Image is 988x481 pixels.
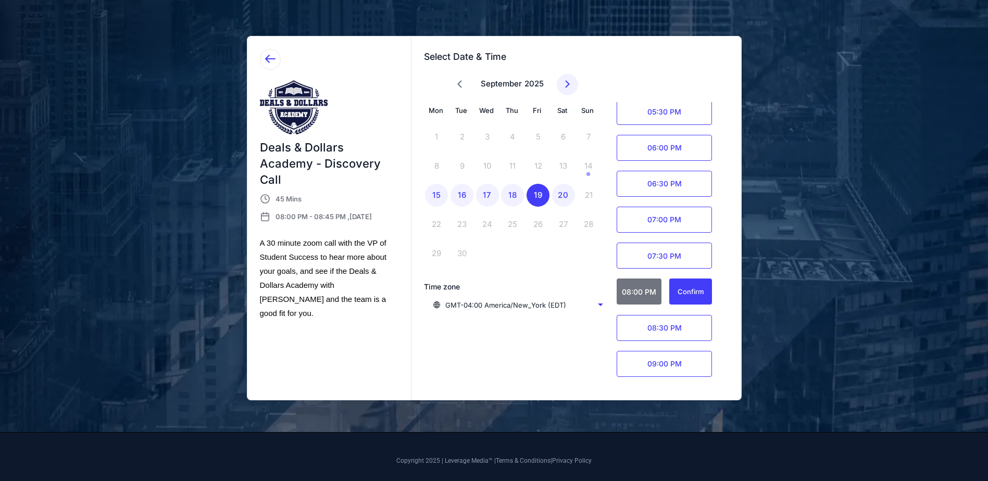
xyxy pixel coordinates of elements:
span: Sun [581,106,594,115]
div: 21 [577,184,600,207]
span: 09:00 PM [617,351,712,377]
div: 24 [476,213,499,236]
span: 08:00 PM - 08:45 PM , [276,212,349,221]
button: 2025 [524,78,544,90]
div: 6 [552,125,575,148]
h6: Deals & Dollars Academy - Discovery Call [260,140,399,187]
div: 23 [451,213,473,236]
div: 30 [451,242,473,265]
span: Mon [429,106,443,115]
div: [DATE] [276,210,396,223]
div: 17 [476,184,499,207]
div: 28 [577,213,600,236]
span: Sat [557,106,567,115]
div: 29 [425,242,448,265]
div: 8 [425,155,448,178]
div: 1 [425,125,448,148]
div: 2 [451,125,473,148]
span: Wed [479,106,494,115]
button: Next month [557,74,578,95]
h4: Select Date & Time [424,49,728,65]
span: A 30 minute zoom call with the VP of Student Success to hear more about your goals, and see if th... [260,238,386,318]
div: 15 [425,184,448,207]
div: 5 [527,125,549,148]
a: Privacy Policy [552,457,592,464]
img: 8bcaba3e-c94e-4a1d-97a0-d29ef2fa3ad2.png [260,80,328,134]
span: GMT-04:00 America/New_York (EDT) [431,300,577,310]
a: Terms & Conditions [496,457,551,464]
div: 10 [476,155,499,178]
div: 16 [451,184,473,207]
span: 05:30 PM [617,99,712,125]
span: 07:30 PM [617,243,712,269]
div: 7 [577,125,600,148]
div: Time zone [424,282,606,292]
div: 12 [527,155,549,178]
p: Copyright 2025 | Leverage Media™ | | [200,456,789,465]
div: 18 [501,184,524,207]
div: 13 [552,155,575,178]
div: 9 [451,155,473,178]
div: 11 [501,155,524,178]
div: 20 [552,184,575,207]
span: 08:00 PM [617,279,661,305]
div: 19 [527,184,549,207]
span: 06:00 PM [617,135,712,161]
span: Thu [506,106,518,115]
div: 45 Mins [276,193,396,205]
button: Previous month [449,74,470,95]
button: Confirm [669,279,712,305]
span: Tue [455,106,467,115]
span: 08:30 PM [617,315,712,341]
div: 25 [501,213,524,236]
div: 27 [552,213,575,236]
div: 26 [527,213,549,236]
div: 22 [425,213,448,236]
span: 06:30 PM [617,171,712,197]
button: September [481,78,522,90]
div: 3 [476,125,499,148]
span: Fri [533,106,541,115]
span: 07:00 PM [617,207,712,233]
div: 14 [577,155,600,178]
div: 4 [501,125,524,148]
div: Confirm [678,286,704,298]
